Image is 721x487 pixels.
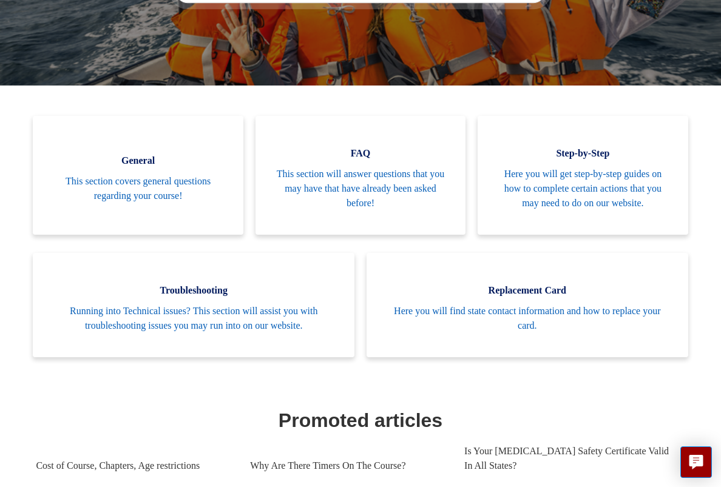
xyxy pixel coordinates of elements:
[256,116,465,235] a: FAQ This section will answer questions that you may have that have already been asked before!
[464,435,679,482] a: Is Your [MEDICAL_DATA] Safety Certificate Valid In All States?
[250,449,446,482] a: Why Are There Timers On The Course?
[496,146,669,161] span: Step-by-Step
[478,116,688,235] a: Step-by-Step Here you will get step-by-step guides on how to complete certain actions that you ma...
[51,283,336,298] span: Troubleshooting
[51,304,336,333] span: Running into Technical issues? This section will assist you with troubleshooting issues you may r...
[51,174,225,203] span: This section covers general questions regarding your course!
[274,146,447,161] span: FAQ
[385,283,670,298] span: Replacement Card
[680,446,712,478] button: Live chat
[36,449,232,482] a: Cost of Course, Chapters, Age restrictions
[36,406,685,435] h1: Promoted articles
[496,167,669,210] span: Here you will get step-by-step guides on how to complete certain actions that you may need to do ...
[367,253,688,357] a: Replacement Card Here you will find state contact information and how to replace your card.
[274,167,447,210] span: This section will answer questions that you may have that have already been asked before!
[33,253,354,357] a: Troubleshooting Running into Technical issues? This section will assist you with troubleshooting ...
[385,304,670,333] span: Here you will find state contact information and how to replace your card.
[33,116,243,235] a: General This section covers general questions regarding your course!
[51,153,225,168] span: General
